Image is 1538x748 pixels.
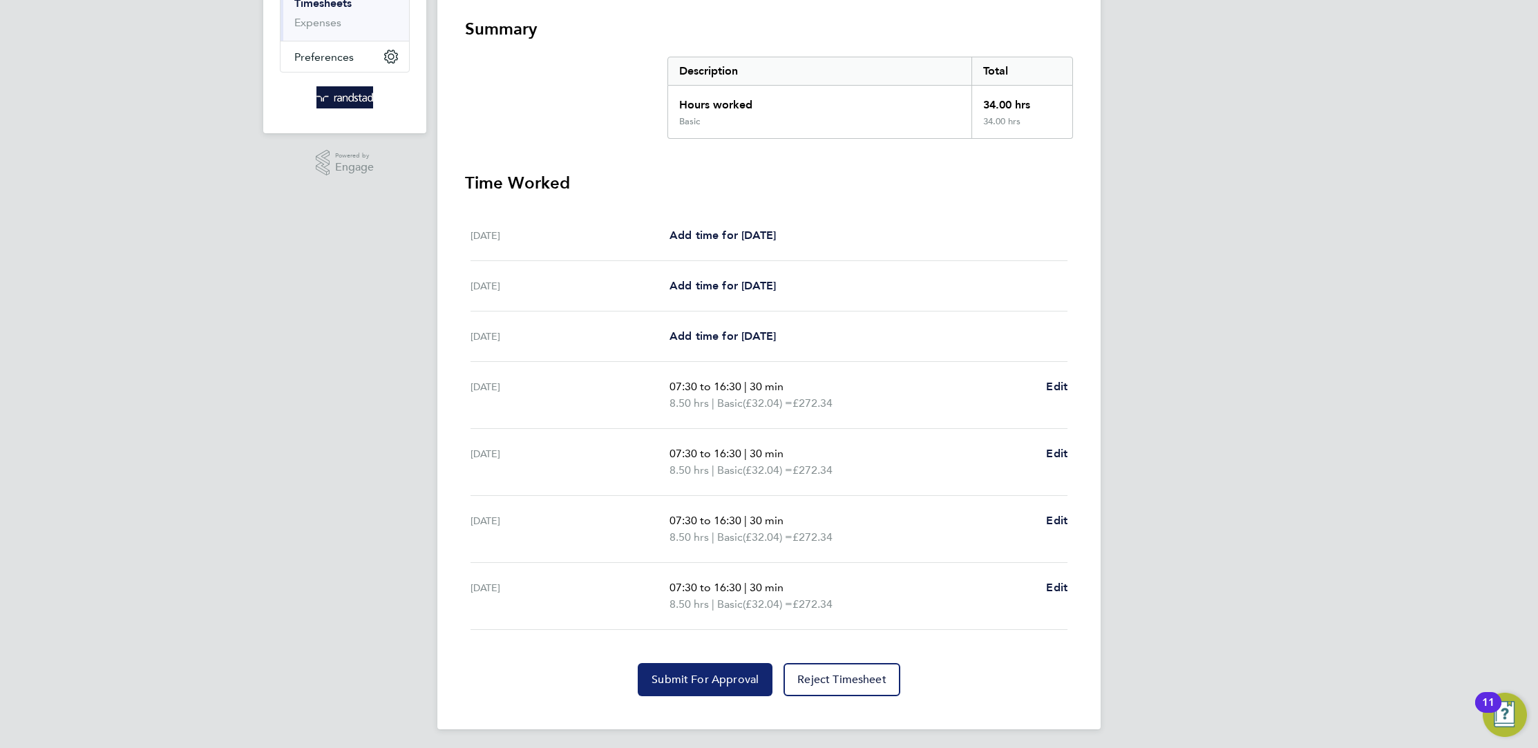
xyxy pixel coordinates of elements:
div: 34.00 hrs [971,86,1072,116]
span: (£32.04) = [743,396,792,410]
span: 07:30 to 16:30 [670,514,741,527]
span: Add time for [DATE] [670,329,776,343]
span: Basic [717,462,743,479]
h3: Summary [465,18,1073,40]
span: £272.34 [792,396,833,410]
span: 30 min [750,447,784,460]
span: | [744,514,747,527]
div: [DATE] [471,512,670,546]
div: [DATE] [471,328,670,345]
span: Basic [717,529,743,546]
a: Edit [1046,579,1067,596]
span: 8.50 hrs [670,396,709,410]
span: Basic [717,395,743,412]
span: 30 min [750,380,784,393]
span: | [712,463,714,477]
a: Expenses [294,16,341,29]
button: Submit For Approval [638,663,772,696]
span: Reject Timesheet [797,673,886,687]
span: 30 min [750,581,784,594]
a: Add time for [DATE] [670,278,776,294]
span: £272.34 [792,530,833,544]
div: [DATE] [471,278,670,294]
span: 07:30 to 16:30 [670,380,741,393]
span: 07:30 to 16:30 [670,447,741,460]
span: Edit [1046,447,1067,460]
span: | [744,581,747,594]
span: | [744,380,747,393]
span: Submit For Approval [652,673,759,687]
a: Edit [1046,378,1067,395]
span: £272.34 [792,597,833,611]
div: Total [971,57,1072,85]
span: Preferences [294,50,354,64]
div: Hours worked [668,86,971,116]
section: Timesheet [465,18,1073,696]
span: Powered by [335,150,374,162]
a: Add time for [DATE] [670,328,776,345]
div: [DATE] [471,579,670,613]
div: Description [668,57,971,85]
span: 30 min [750,514,784,527]
a: Edit [1046,512,1067,529]
span: Engage [335,162,374,173]
span: (£32.04) = [743,597,792,611]
span: 8.50 hrs [670,597,709,611]
button: Reject Timesheet [784,663,900,696]
a: Powered byEngage [316,150,374,176]
button: Preferences [281,41,409,72]
span: 07:30 to 16:30 [670,581,741,594]
div: [DATE] [471,378,670,412]
div: Basic [679,116,700,127]
span: | [712,396,714,410]
a: Add time for [DATE] [670,227,776,244]
span: Edit [1046,380,1067,393]
span: | [712,597,714,611]
span: | [712,530,714,544]
span: Add time for [DATE] [670,229,776,242]
a: Edit [1046,445,1067,462]
div: [DATE] [471,227,670,244]
img: randstad-logo-retina.png [316,86,374,108]
span: Add time for [DATE] [670,279,776,292]
span: Basic [717,596,743,613]
div: 34.00 hrs [971,116,1072,138]
button: Open Resource Center, 11 new notifications [1483,693,1527,737]
a: Go to home page [280,86,410,108]
h3: Time Worked [465,172,1073,194]
div: [DATE] [471,445,670,479]
span: (£32.04) = [743,463,792,477]
span: (£32.04) = [743,530,792,544]
span: 8.50 hrs [670,463,709,477]
span: 8.50 hrs [670,530,709,544]
span: | [744,447,747,460]
span: £272.34 [792,463,833,477]
div: Summary [667,57,1073,139]
span: Edit [1046,581,1067,594]
span: Edit [1046,514,1067,527]
div: 11 [1482,702,1494,720]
